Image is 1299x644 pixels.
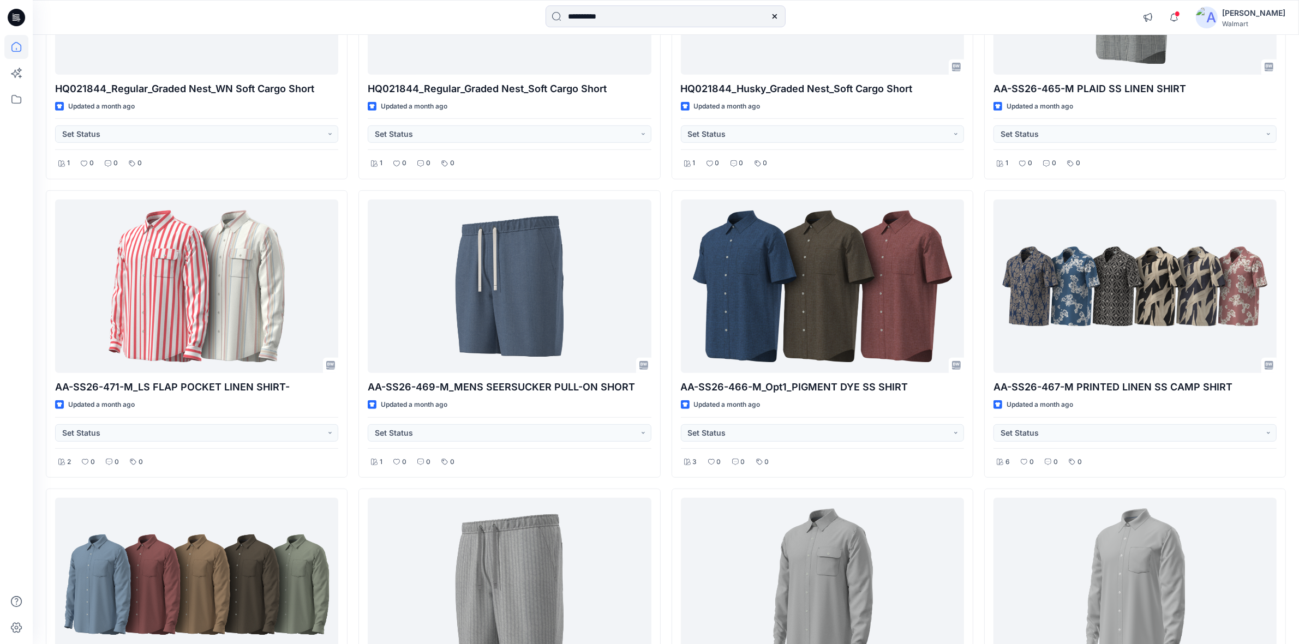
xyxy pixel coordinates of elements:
[993,200,1277,373] a: AA-SS26-467-M PRINTED LINEN SS CAMP SHIRT
[1222,7,1285,20] div: [PERSON_NAME]
[693,158,696,169] p: 1
[55,81,338,97] p: HQ021844_Regular_Graded Nest_WN Soft Cargo Short
[450,456,454,468] p: 0
[739,158,744,169] p: 0
[368,200,651,373] a: AA-SS26-469-M_MENS SEERSUCKER PULL-ON SHORT
[89,158,94,169] p: 0
[1196,7,1218,28] img: avatar
[763,158,768,169] p: 0
[113,158,118,169] p: 0
[68,101,135,112] p: Updated a month ago
[1052,158,1056,169] p: 0
[1077,456,1082,468] p: 0
[765,456,769,468] p: 0
[1029,456,1034,468] p: 0
[139,456,143,468] p: 0
[450,158,454,169] p: 0
[402,456,406,468] p: 0
[115,456,119,468] p: 0
[426,158,430,169] p: 0
[681,200,964,373] a: AA-SS26-466-M_Opt1_PIGMENT DYE SS SHIRT
[91,456,95,468] p: 0
[1007,101,1073,112] p: Updated a month ago
[993,81,1277,97] p: AA-SS26-465-M PLAID SS LINEN SHIRT
[381,399,447,411] p: Updated a month ago
[715,158,720,169] p: 0
[402,158,406,169] p: 0
[717,456,721,468] p: 0
[55,200,338,373] a: AA-SS26-471-M_LS FLAP POCKET LINEN SHIRT-
[368,81,651,97] p: HQ021844_Regular_Graded Nest_Soft Cargo Short
[137,158,142,169] p: 0
[381,101,447,112] p: Updated a month ago
[67,158,70,169] p: 1
[993,380,1277,395] p: AA-SS26-467-M PRINTED LINEN SS CAMP SHIRT
[694,101,761,112] p: Updated a month ago
[1028,158,1032,169] p: 0
[1007,399,1073,411] p: Updated a month ago
[380,158,382,169] p: 1
[741,456,745,468] p: 0
[1005,158,1008,169] p: 1
[1053,456,1058,468] p: 0
[55,380,338,395] p: AA-SS26-471-M_LS FLAP POCKET LINEN SHIRT-
[68,399,135,411] p: Updated a month ago
[681,380,964,395] p: AA-SS26-466-M_Opt1_PIGMENT DYE SS SHIRT
[693,456,697,468] p: 3
[694,399,761,411] p: Updated a month ago
[681,81,964,97] p: HQ021844_Husky_Graded Nest_Soft Cargo Short
[67,456,71,468] p: 2
[368,380,651,395] p: AA-SS26-469-M_MENS SEERSUCKER PULL-ON SHORT
[380,456,382,468] p: 1
[426,456,430,468] p: 0
[1222,20,1285,28] div: Walmart
[1076,158,1080,169] p: 0
[1005,456,1010,468] p: 6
